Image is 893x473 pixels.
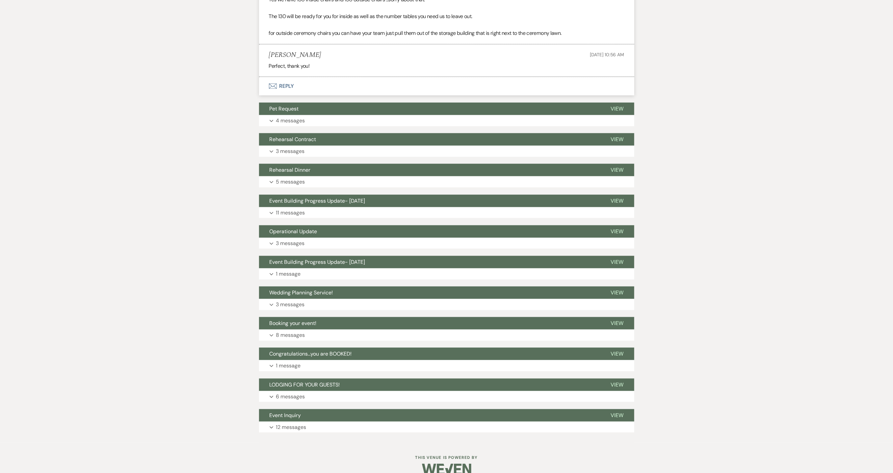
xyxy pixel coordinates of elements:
[600,256,634,268] button: View
[259,115,634,126] button: 4 messages
[270,228,317,235] span: Operational Update
[270,105,299,112] span: Pet Request
[270,412,301,419] span: Event Inquiry
[259,422,634,433] button: 12 messages
[269,51,321,59] h5: [PERSON_NAME]
[259,317,600,330] button: Booking your event!
[600,409,634,422] button: View
[611,259,624,265] span: View
[600,103,634,115] button: View
[259,146,634,157] button: 3 messages
[259,360,634,371] button: 1 message
[276,147,305,156] p: 3 messages
[276,300,305,309] p: 3 messages
[259,348,600,360] button: Congratulations...you are BOOKED!
[276,178,305,186] p: 5 messages
[590,52,624,58] span: [DATE] 10:56 AM
[611,412,624,419] span: View
[276,423,306,432] p: 12 messages
[259,103,600,115] button: Pet Request
[270,350,352,357] span: Congratulations...you are BOOKED!
[276,209,305,217] p: 11 messages
[270,259,365,265] span: Event Building Progress Update- [DATE]
[611,105,624,112] span: View
[259,238,634,249] button: 3 messages
[259,207,634,218] button: 11 messages
[259,176,634,187] button: 5 messages
[611,228,624,235] span: View
[259,379,600,391] button: LODGING FOR YOUR GUESTS!
[611,197,624,204] span: View
[270,289,333,296] span: Wedding Planning Service!
[276,270,301,278] p: 1 message
[259,133,600,146] button: Rehearsal Contract
[600,133,634,146] button: View
[259,286,600,299] button: Wedding Planning Service!
[600,164,634,176] button: View
[270,197,365,204] span: Event Building Progress Update- [DATE]
[270,320,317,327] span: Booking your event!
[276,361,301,370] p: 1 message
[600,195,634,207] button: View
[259,391,634,402] button: 6 messages
[611,350,624,357] span: View
[611,381,624,388] span: View
[259,77,634,95] button: Reply
[259,330,634,341] button: 8 messages
[259,299,634,310] button: 3 messages
[276,392,305,401] p: 6 messages
[600,225,634,238] button: View
[259,256,600,268] button: Event Building Progress Update- [DATE]
[611,320,624,327] span: View
[600,379,634,391] button: View
[611,289,624,296] span: View
[276,239,305,248] p: 3 messages
[600,317,634,330] button: View
[611,136,624,143] span: View
[270,136,316,143] span: Rehearsal Contract
[611,166,624,173] span: View
[269,29,624,37] p: for outside ceremony chairs you can have your team just pull them out of the storage building tha...
[270,166,311,173] span: Rehearsal Dinner
[269,12,624,21] p: The 130 will be ready for you for inside as well as the number tables you need us to leave out.
[259,195,600,207] button: Event Building Progress Update- [DATE]
[270,381,340,388] span: LODGING FOR YOUR GUESTS!
[276,331,305,339] p: 8 messages
[276,116,305,125] p: 4 messages
[259,164,600,176] button: Rehearsal Dinner
[259,225,600,238] button: Operational Update
[600,348,634,360] button: View
[269,62,624,70] p: Perfect, thank you!
[259,268,634,280] button: 1 message
[259,409,600,422] button: Event Inquiry
[600,286,634,299] button: View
